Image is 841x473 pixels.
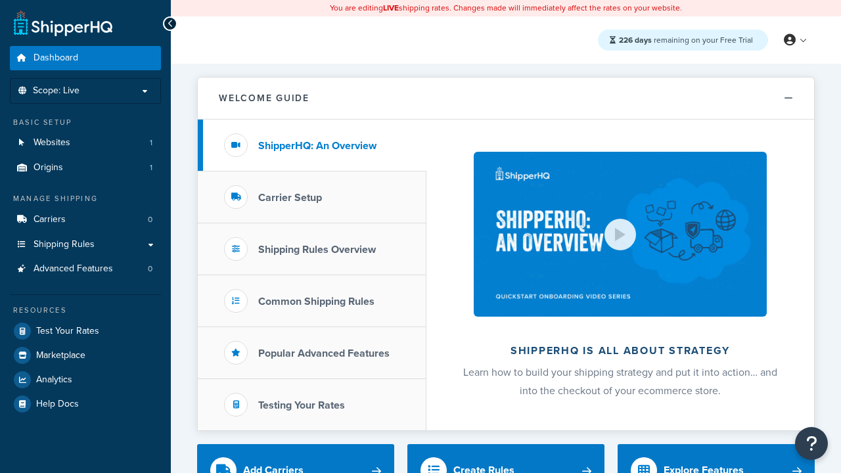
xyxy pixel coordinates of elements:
[150,162,152,173] span: 1
[34,263,113,275] span: Advanced Features
[258,244,376,256] h3: Shipping Rules Overview
[148,263,152,275] span: 0
[619,34,652,46] strong: 226 days
[36,350,85,361] span: Marketplace
[258,399,345,411] h3: Testing Your Rates
[150,137,152,148] span: 1
[474,152,767,317] img: ShipperHQ is all about strategy
[219,93,309,103] h2: Welcome Guide
[10,319,161,343] a: Test Your Rates
[148,214,152,225] span: 0
[10,46,161,70] a: Dashboard
[10,208,161,232] li: Carriers
[34,162,63,173] span: Origins
[10,117,161,128] div: Basic Setup
[36,374,72,386] span: Analytics
[10,257,161,281] li: Advanced Features
[10,193,161,204] div: Manage Shipping
[258,192,322,204] h3: Carrier Setup
[34,239,95,250] span: Shipping Rules
[36,399,79,410] span: Help Docs
[10,368,161,392] a: Analytics
[10,392,161,416] a: Help Docs
[36,326,99,337] span: Test Your Rates
[10,305,161,316] div: Resources
[795,427,828,460] button: Open Resource Center
[258,140,376,152] h3: ShipperHQ: An Overview
[33,85,80,97] span: Scope: Live
[461,345,779,357] h2: ShipperHQ is all about strategy
[10,233,161,257] a: Shipping Rules
[10,344,161,367] a: Marketplace
[10,257,161,281] a: Advanced Features0
[10,131,161,155] a: Websites1
[10,131,161,155] li: Websites
[10,156,161,180] li: Origins
[34,53,78,64] span: Dashboard
[34,214,66,225] span: Carriers
[34,137,70,148] span: Websites
[10,208,161,232] a: Carriers0
[383,2,399,14] b: LIVE
[258,296,375,307] h3: Common Shipping Rules
[619,34,753,46] span: remaining on your Free Trial
[463,365,777,398] span: Learn how to build your shipping strategy and put it into action… and into the checkout of your e...
[258,348,390,359] h3: Popular Advanced Features
[10,156,161,180] a: Origins1
[198,78,814,120] button: Welcome Guide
